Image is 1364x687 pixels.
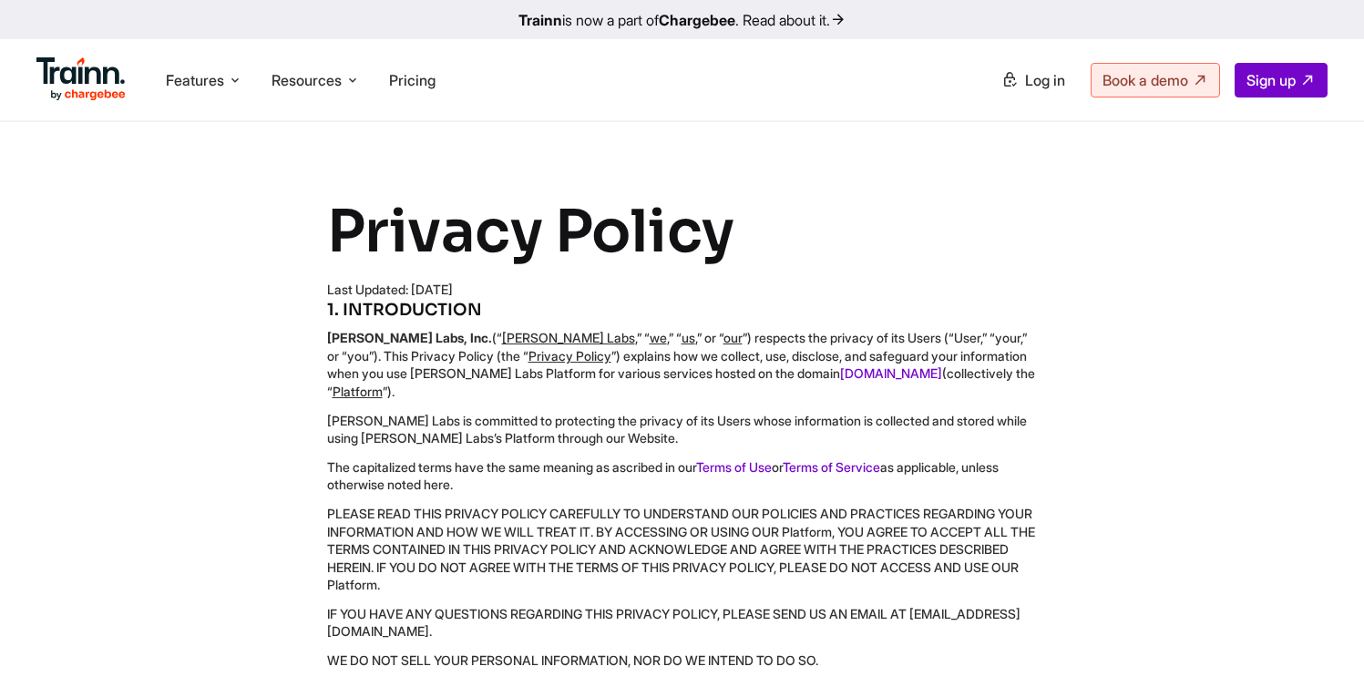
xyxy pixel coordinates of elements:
b: [PERSON_NAME] Labs, Inc. [327,330,492,345]
u: [PERSON_NAME] Labs [502,330,635,345]
b: Trainn [518,11,562,29]
p: PLEASE READ THIS PRIVACY POLICY CAREFULLY TO UNDERSTAND OUR POLICIES AND PRACTICES REGARDING YOUR... [327,505,1038,594]
u: Platform [333,384,383,399]
a: Log in [990,64,1076,97]
span: Sign up [1246,71,1296,89]
a: Terms of Use [696,459,772,475]
span: Resources [272,70,342,90]
p: [PERSON_NAME] Labs is committed to protecting the privacy of its Users whose information is colle... [327,412,1038,447]
span: Features [166,70,224,90]
h1: Privacy Policy [327,195,1038,270]
a: Book a demo [1091,63,1220,97]
b: Chargebee [659,11,735,29]
u: us [682,330,695,345]
a: Pricing [389,71,436,89]
img: Trainn Logo [36,57,126,101]
span: Log in [1025,71,1065,89]
u: our [723,330,743,345]
p: (“ ,” “ ,” “ ,” or “ ”) respects the privacy of its Users (“User,” “your,” or “you”). This Privac... [327,329,1038,400]
u: Privacy Policy [528,348,611,364]
h5: 1. INTRODUCTION [327,299,1038,322]
p: WE DO NOT SELL YOUR PERSONAL INFORMATION, NOR DO WE INTEND TO DO SO. [327,651,1038,670]
span: Book a demo [1102,71,1188,89]
p: The capitalized terms have the same meaning as ascribed in our or as applicable, unless otherwise... [327,458,1038,494]
a: Sign up [1235,63,1328,97]
a: [DOMAIN_NAME] [840,365,942,381]
u: we [650,330,667,345]
a: Terms of Service [783,459,880,475]
p: IF YOU HAVE ANY QUESTIONS REGARDING THIS PRIVACY POLICY, PLEASE SEND US AN EMAIL AT [EMAIL_ADDRES... [327,605,1038,641]
div: Last Updated: [DATE] [327,281,1038,299]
